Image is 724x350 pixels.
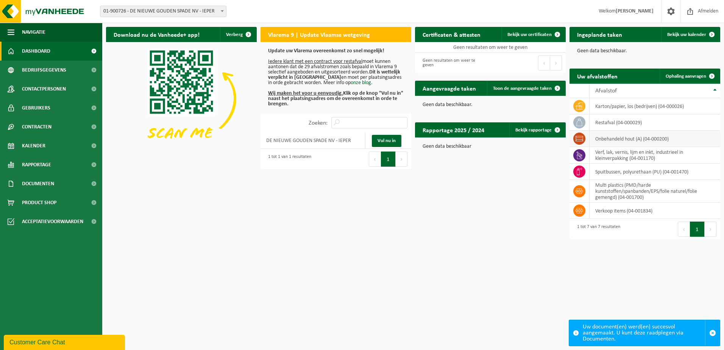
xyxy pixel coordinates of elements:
div: Uw document(en) werd(en) succesvol aangemaakt. U kunt deze raadplegen via Documenten. [583,320,705,346]
td: verf, lak, vernis, lijm en inkt, industrieel in kleinverpakking (04-001170) [590,147,720,164]
span: Bedrijfsgegevens [22,61,66,80]
span: Kalender [22,136,45,155]
b: Dit is wettelijk verplicht in [GEOGRAPHIC_DATA] [268,69,400,80]
span: 01-900726 - DE NIEUWE GOUDEN SPADE NV - IEPER [100,6,226,17]
h2: Rapportage 2025 / 2024 [415,122,492,137]
b: Klik op de knop "Vul nu in" naast het plaatsingsadres om de overeenkomst in orde te brengen. [268,91,403,107]
a: Ophaling aanvragen [660,69,719,84]
label: Zoeken: [309,120,328,126]
span: Afvalstof [595,88,617,94]
p: Geen data beschikbaar. [577,48,713,54]
a: Toon de aangevraagde taken [487,81,565,96]
div: Geen resultaten om weer te geven [419,55,487,71]
h2: Download nu de Vanheede+ app! [106,27,207,42]
span: Contracten [22,117,51,136]
u: Wij maken het voor u eenvoudig. [268,91,343,96]
span: Documenten [22,174,54,193]
button: Previous [369,152,381,167]
span: Ophaling aanvragen [666,74,706,79]
button: Next [705,222,716,237]
a: Bekijk uw certificaten [501,27,565,42]
span: Bekijk uw certificaten [507,32,552,37]
div: 1 tot 7 van 7 resultaten [573,221,620,237]
td: restafval (04-000029) [590,114,720,131]
a: onze blog. [351,80,373,86]
button: Previous [538,55,550,70]
h2: Certificaten & attesten [415,27,488,42]
button: Next [396,152,407,167]
button: Next [550,55,562,70]
u: Iedere klant met een contract voor restafval [268,59,362,64]
button: 1 [381,152,396,167]
iframe: chat widget [4,333,126,350]
span: Product Shop [22,193,56,212]
span: Rapportage [22,155,51,174]
td: DE NIEUWE GOUDEN SPADE NV - IEPER [261,132,365,149]
span: Verberg [226,32,243,37]
h2: Uw afvalstoffen [570,69,625,83]
a: Bekijk rapportage [509,122,565,137]
div: 1 tot 1 van 1 resultaten [264,151,311,167]
h2: Aangevraagde taken [415,81,484,95]
button: 1 [690,222,705,237]
span: Dashboard [22,42,50,61]
b: Update uw Vlarema overeenkomst zo snel mogelijk! [268,48,384,54]
button: Verberg [220,27,256,42]
td: multi plastics (PMD/harde kunststoffen/spanbanden/EPS/folie naturel/folie gemengd) (04-001700) [590,180,720,203]
button: Previous [678,222,690,237]
span: Acceptatievoorwaarden [22,212,83,231]
a: Bekijk uw kalender [661,27,719,42]
strong: [PERSON_NAME] [616,8,654,14]
span: Bekijk uw kalender [667,32,706,37]
td: spuitbussen, polyurethaan (PU) (04-001470) [590,164,720,180]
span: Toon de aangevraagde taken [493,86,552,91]
p: Geen data beschikbaar [423,144,558,149]
a: Vul nu in [372,135,401,147]
td: Geen resultaten om weer te geven [415,42,566,53]
p: Geen data beschikbaar. [423,102,558,108]
h2: Ingeplande taken [570,27,630,42]
p: moet kunnen aantonen dat de 29 afvalstromen zoals bepaald in Vlarema 9 selectief aangeboden en ui... [268,48,404,107]
span: Contactpersonen [22,80,66,98]
td: verkoop items (04-001834) [590,203,720,219]
h2: Vlarema 9 | Update Vlaamse wetgeving [261,27,378,42]
td: karton/papier, los (bedrijven) (04-000026) [590,98,720,114]
span: Gebruikers [22,98,50,117]
img: Download de VHEPlus App [106,42,257,155]
td: onbehandeld hout (A) (04-000200) [590,131,720,147]
span: Navigatie [22,23,45,42]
